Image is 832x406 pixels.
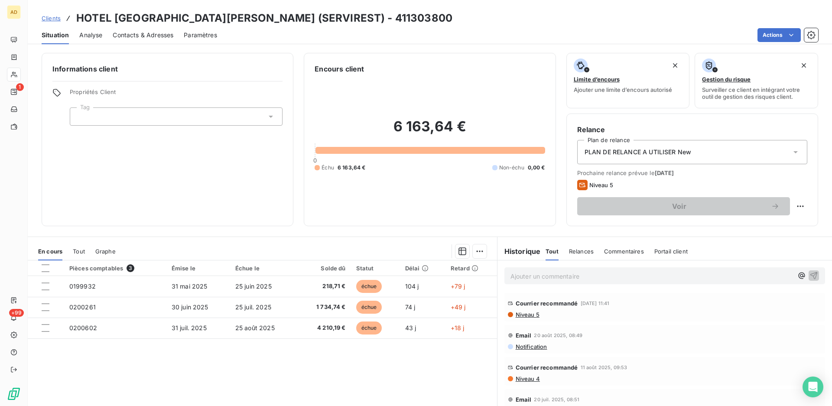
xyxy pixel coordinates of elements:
span: Niveau 5 [589,182,613,188]
span: Clients [42,15,61,22]
span: Relances [569,248,594,255]
div: Délai [405,265,440,272]
span: 4 210,19 € [302,324,346,332]
span: 0,00 € [528,164,545,172]
span: PLAN DE RELANCE A UTILISER New [585,148,692,156]
span: 218,71 € [302,282,346,291]
h6: Informations client [52,64,283,74]
span: Ajouter une limite d’encours autorisé [574,86,672,93]
h6: Encours client [315,64,364,74]
span: Portail client [654,248,688,255]
span: 43 j [405,324,416,331]
span: échue [356,280,382,293]
span: Courrier recommandé [516,364,578,371]
div: Solde dû [302,265,346,272]
div: AD [7,5,21,19]
span: Notification [515,343,547,350]
span: Commentaires [604,248,644,255]
div: Échue le [235,265,292,272]
h6: Historique [497,246,541,257]
div: Statut [356,265,395,272]
span: 0199932 [69,283,96,290]
span: Situation [42,31,69,39]
span: Gestion du risque [702,76,751,83]
span: Contacts & Adresses [113,31,173,39]
span: 74 j [405,303,416,311]
span: +49 j [451,303,466,311]
span: 6 163,64 € [338,164,366,172]
span: [DATE] [655,169,674,176]
div: Retard [451,265,492,272]
span: 31 mai 2025 [172,283,208,290]
span: Tout [546,248,559,255]
span: +18 j [451,324,465,331]
span: Prochaine relance prévue le [577,169,807,176]
button: Actions [757,28,801,42]
span: Niveau 5 [515,311,539,318]
span: 0200602 [69,324,97,331]
span: 31 juil. 2025 [172,324,207,331]
button: Voir [577,197,790,215]
span: Courrier recommandé [516,300,578,307]
span: 0 [313,157,317,164]
input: Ajouter une valeur [77,113,84,120]
button: Gestion du risqueSurveiller ce client en intégrant votre outil de gestion des risques client. [695,53,818,108]
h3: HOTEL [GEOGRAPHIC_DATA][PERSON_NAME] (SERVIREST) - 411303800 [76,10,452,26]
div: Émise le [172,265,225,272]
div: Pièces comptables [69,264,161,272]
span: 1 [16,83,24,91]
span: Voir [588,203,771,210]
span: 11 août 2025, 09:53 [581,365,627,370]
span: 3 [127,264,134,272]
span: Analyse [79,31,102,39]
span: 30 juin 2025 [172,303,208,311]
span: Niveau 4 [515,375,540,382]
span: Email [516,396,532,403]
span: 0200261 [69,303,96,311]
span: 1 734,74 € [302,303,346,312]
span: 20 juil. 2025, 08:51 [534,397,579,402]
span: En cours [38,248,62,255]
h2: 6 163,64 € [315,118,545,144]
span: échue [356,322,382,335]
a: Clients [42,14,61,23]
span: 104 j [405,283,419,290]
span: Propriétés Client [70,88,283,101]
span: 25 juil. 2025 [235,303,271,311]
span: Paramètres [184,31,217,39]
span: 20 août 2025, 08:49 [534,333,582,338]
span: +99 [9,309,24,317]
span: Graphe [95,248,116,255]
span: Email [516,332,532,339]
img: Logo LeanPay [7,387,21,401]
span: +79 j [451,283,465,290]
span: 25 juin 2025 [235,283,272,290]
span: Tout [73,248,85,255]
span: Non-échu [499,164,524,172]
span: [DATE] 11:41 [581,301,610,306]
span: échue [356,301,382,314]
span: Limite d’encours [574,76,620,83]
span: Échu [322,164,334,172]
span: 25 août 2025 [235,324,275,331]
span: Surveiller ce client en intégrant votre outil de gestion des risques client. [702,86,811,100]
button: Limite d’encoursAjouter une limite d’encours autorisé [566,53,690,108]
h6: Relance [577,124,807,135]
div: Open Intercom Messenger [803,377,823,397]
